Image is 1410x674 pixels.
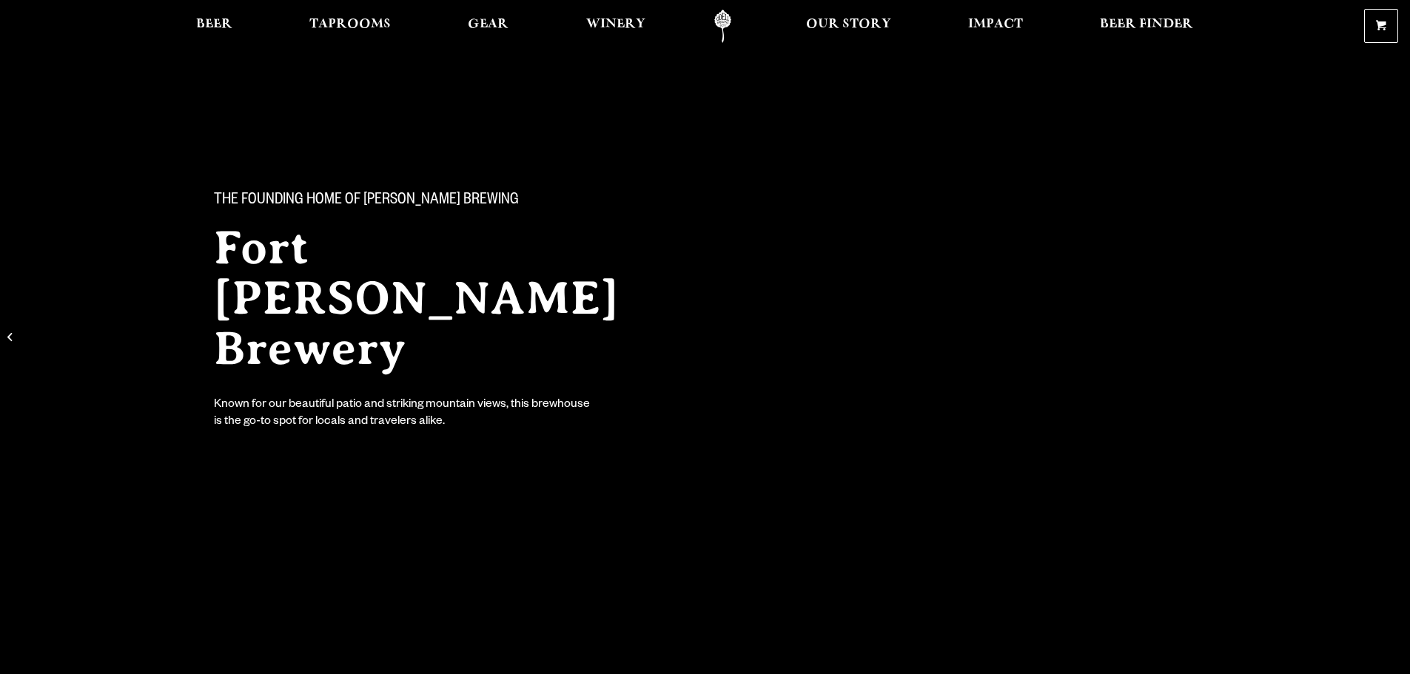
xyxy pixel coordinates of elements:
[1100,18,1193,30] span: Beer Finder
[1090,10,1203,43] a: Beer Finder
[806,18,891,30] span: Our Story
[214,192,519,211] span: The Founding Home of [PERSON_NAME] Brewing
[187,10,242,43] a: Beer
[214,223,676,374] h2: Fort [PERSON_NAME] Brewery
[586,18,645,30] span: Winery
[468,18,508,30] span: Gear
[968,18,1023,30] span: Impact
[300,10,400,43] a: Taprooms
[214,397,593,431] div: Known for our beautiful patio and striking mountain views, this brewhouse is the go-to spot for l...
[309,18,391,30] span: Taprooms
[796,10,901,43] a: Our Story
[577,10,655,43] a: Winery
[959,10,1033,43] a: Impact
[458,10,518,43] a: Gear
[695,10,751,43] a: Odell Home
[196,18,232,30] span: Beer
